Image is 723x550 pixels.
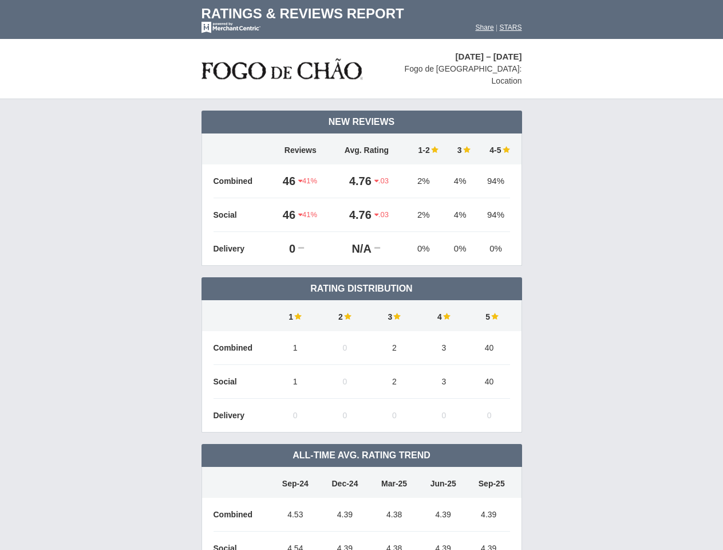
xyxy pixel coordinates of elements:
td: New Reviews [202,111,522,133]
td: 5 [469,300,510,331]
td: Combined [214,331,271,365]
td: 4.76 [330,164,374,198]
td: Mar-25 [370,467,419,498]
img: star-full-15.png [392,312,401,320]
img: star-full-15.png [501,146,510,154]
span: 0 [342,343,347,352]
td: 2 [320,300,370,331]
td: 4.38 [370,498,419,532]
td: Rating Distribution [202,277,522,300]
td: 4.39 [468,498,510,532]
td: 3 [444,133,476,164]
td: 3 [419,365,469,399]
span: 0 [342,411,347,420]
td: 0% [476,232,510,266]
td: Combined [214,498,271,532]
td: 0 [271,232,299,266]
td: Delivery [214,399,271,433]
span: [DATE] – [DATE] [455,52,521,61]
span: 41% [298,210,317,220]
span: 0 [487,411,492,420]
td: Delivery [214,232,271,266]
td: Social [214,198,271,232]
td: 4.39 [418,498,468,532]
span: .03 [374,176,389,186]
td: 4-5 [476,133,510,164]
span: 41% [298,176,317,186]
span: 0 [441,411,446,420]
td: 4.39 [320,498,370,532]
td: 1 [271,331,321,365]
td: 40 [469,365,510,399]
td: 1-2 [403,133,444,164]
img: mc-powered-by-logo-white-103.png [202,22,260,33]
span: 0 [392,411,397,420]
td: 2% [403,164,444,198]
td: 40 [469,331,510,365]
img: star-full-15.png [430,146,438,154]
td: All-Time Avg. Rating Trend [202,444,522,467]
td: 0% [403,232,444,266]
td: 4% [444,198,476,232]
td: 46 [271,164,299,198]
td: 94% [476,164,510,198]
span: 0 [342,377,347,386]
td: Dec-24 [320,467,370,498]
span: | [496,23,497,32]
td: 3 [370,300,420,331]
td: 2 [370,331,420,365]
td: Jun-25 [418,467,468,498]
td: Avg. Rating [330,133,403,164]
td: Social [214,365,271,399]
img: star-full-15.png [442,312,451,320]
td: N/A [330,232,374,266]
td: 1 [271,300,321,331]
img: stars-fogo-de-chao-logo-50.png [202,56,363,82]
td: 4 [419,300,469,331]
img: star-full-15.png [293,312,302,320]
td: 2% [403,198,444,232]
td: 4% [444,164,476,198]
td: Sep-24 [271,467,321,498]
td: 4.76 [330,198,374,232]
td: 94% [476,198,510,232]
span: .03 [374,210,389,220]
td: 2 [370,365,420,399]
span: 0 [293,411,298,420]
img: star-full-15.png [462,146,471,154]
td: Combined [214,164,271,198]
td: 3 [419,331,469,365]
img: star-full-15.png [343,312,351,320]
td: Reviews [271,133,331,164]
td: 0% [444,232,476,266]
td: 1 [271,365,321,399]
td: 4.53 [271,498,321,532]
span: Fogo de [GEOGRAPHIC_DATA]: Location [405,64,522,85]
a: Share [476,23,494,32]
a: STARS [499,23,521,32]
img: star-full-15.png [490,312,499,320]
td: 46 [271,198,299,232]
td: Sep-25 [468,467,510,498]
